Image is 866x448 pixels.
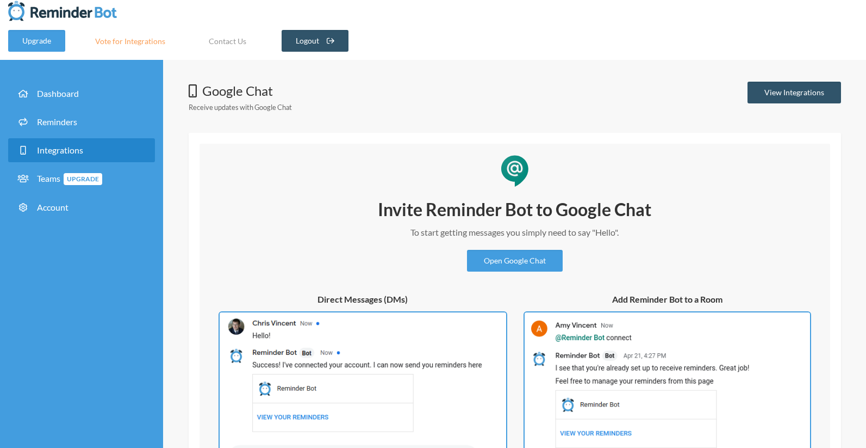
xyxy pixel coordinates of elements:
a: Contact Us [195,30,260,52]
a: Upgrade [8,30,65,52]
a: Reminders [8,110,155,134]
span: Teams [37,173,102,183]
a: View Integrations [747,82,841,103]
a: Open Google Chat [467,250,563,272]
h5: Direct Messages (DMs) [219,293,507,305]
h1: Google Chat [189,82,292,100]
span: Reminders [37,116,77,127]
a: Account [8,195,155,219]
span: Integrations [37,145,83,155]
h2: Invite Reminder Bot to Google Chat [352,198,678,221]
span: Account [37,202,68,212]
a: TeamsUpgrade [8,167,155,191]
a: Integrations [8,138,155,162]
a: Dashboard [8,82,155,106]
span: Dashboard [37,88,79,99]
a: Logout [282,30,348,52]
span: Upgrade [64,173,102,185]
a: Vote for Integrations [82,30,179,52]
small: Receive updates with Google Chat [189,103,292,112]
h5: Add Reminder Bot to a Room [524,293,811,305]
p: To start getting messages you simply need to say "Hello". [352,226,678,239]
